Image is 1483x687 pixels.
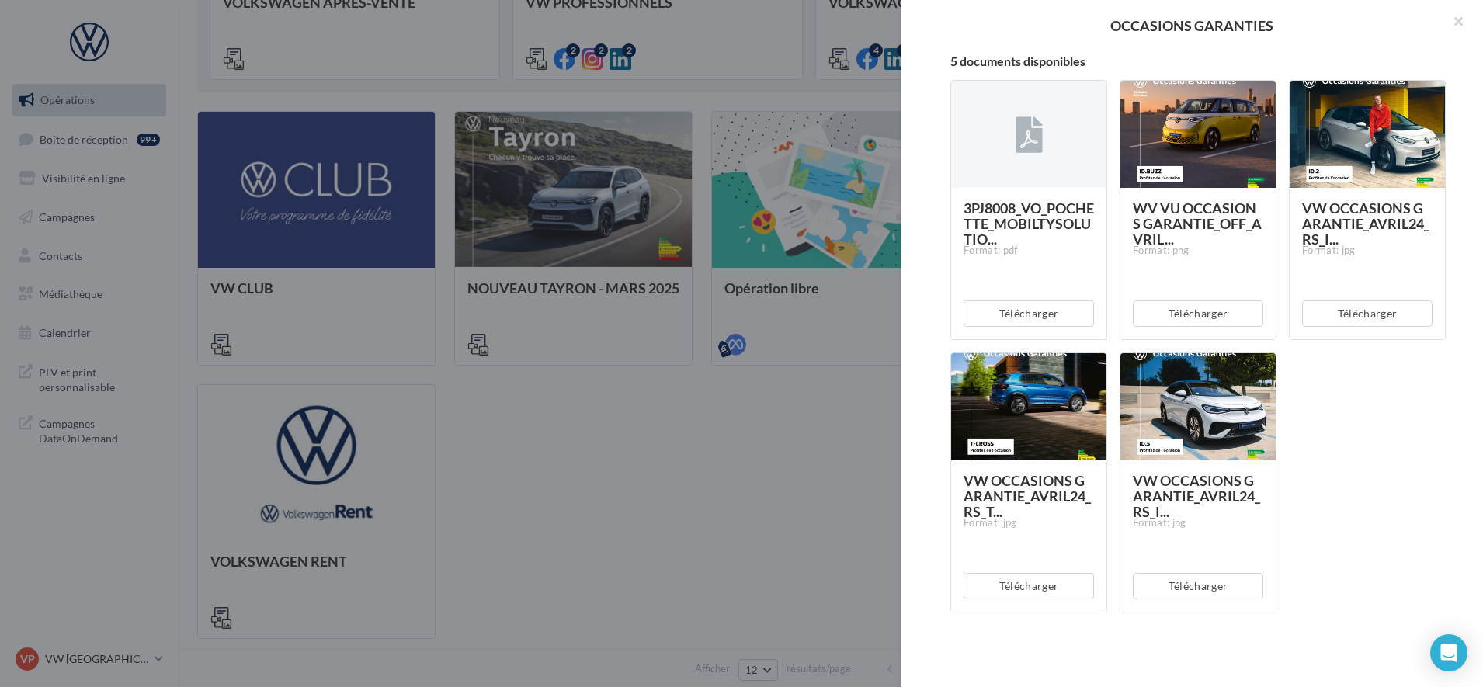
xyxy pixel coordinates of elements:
div: 5 documents disponibles [950,55,1446,68]
span: VW OCCASIONS GARANTIE_AVRIL24_RS_T... [964,472,1091,520]
span: 3PJ8008_VO_POCHETTE_MOBILTYSOLUTIO... [964,200,1094,248]
div: Open Intercom Messenger [1430,634,1467,671]
div: Format: jpg [964,516,1094,530]
button: Télécharger [1133,573,1263,599]
button: Télécharger [1133,300,1263,327]
span: VW OCCASIONS GARANTIE_AVRIL24_RS_I... [1133,472,1260,520]
button: Télécharger [964,300,1094,327]
span: WV VU OCCASIONS GARANTIE_OFF_AVRIL... [1133,200,1262,248]
button: Télécharger [964,573,1094,599]
div: Format: pdf [964,244,1094,258]
div: OCCASIONS GARANTIES [926,19,1458,33]
div: Format: jpg [1133,516,1263,530]
button: Télécharger [1302,300,1433,327]
div: Format: png [1133,244,1263,258]
span: VW OCCASIONS GARANTIE_AVRIL24_RS_I... [1302,200,1429,248]
div: Format: jpg [1302,244,1433,258]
